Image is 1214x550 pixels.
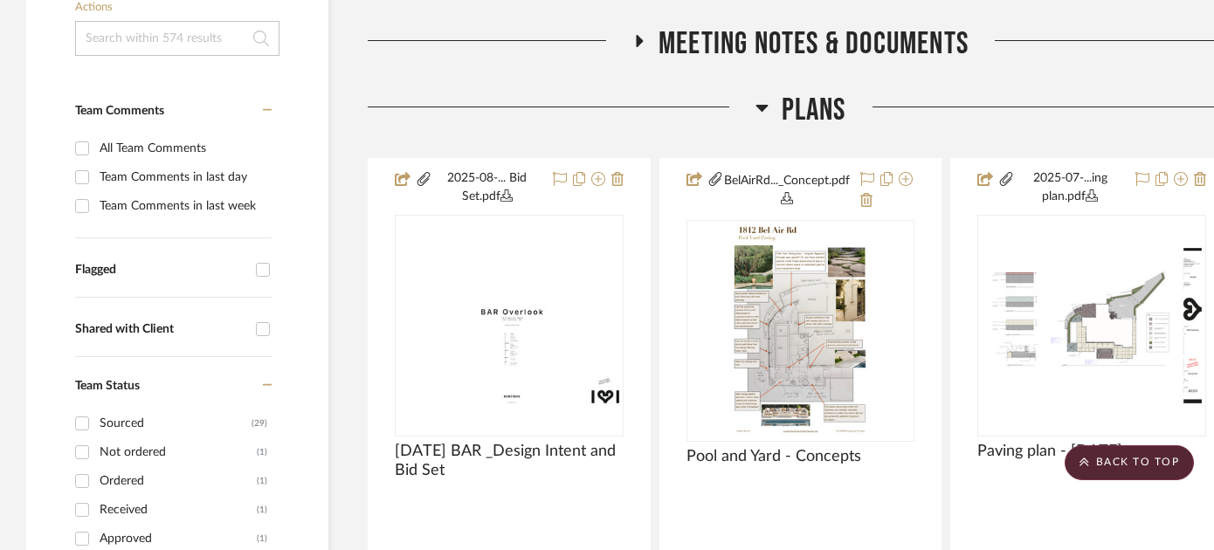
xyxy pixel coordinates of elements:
div: Received [100,496,257,524]
input: Search within 574 results [75,21,279,56]
div: Team Comments in last week [100,192,267,220]
span: Team Status [75,380,140,392]
span: Team Comments [75,105,164,117]
div: Not ordered [100,438,257,466]
span: [DATE] BAR _Design Intent and Bid Set [395,442,624,480]
div: All Team Comments [100,134,267,162]
span: Meeting notes & Documents [659,25,969,63]
div: Team Comments in last day [100,163,267,191]
div: Ordered [100,467,257,495]
span: Paving plan - [DATE] [977,442,1122,461]
button: BelAirRd..._Concept.pdf [724,169,850,211]
div: (1) [257,438,267,466]
img: Paving plan - 07/17/25 [979,245,1204,406]
div: Sourced [100,409,252,437]
span: Pool and Yard - Concepts [686,447,861,466]
div: (1) [257,467,267,495]
div: (29) [252,409,267,437]
span: Plans [782,92,846,129]
scroll-to-top-button: BACK TO TOP [1065,445,1194,480]
img: Pool and Yard - Concepts [730,222,871,440]
div: (1) [257,496,267,524]
div: Flagged [75,263,247,278]
button: 2025-07-...ing plan.pdf [1015,169,1125,206]
div: 0 [687,221,914,441]
img: 2025-08-01 BAR _Design Intent and Bid Set [397,245,622,406]
button: 2025-08-... Bid Set.pdf [432,169,542,206]
div: Shared with Client [75,322,247,337]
